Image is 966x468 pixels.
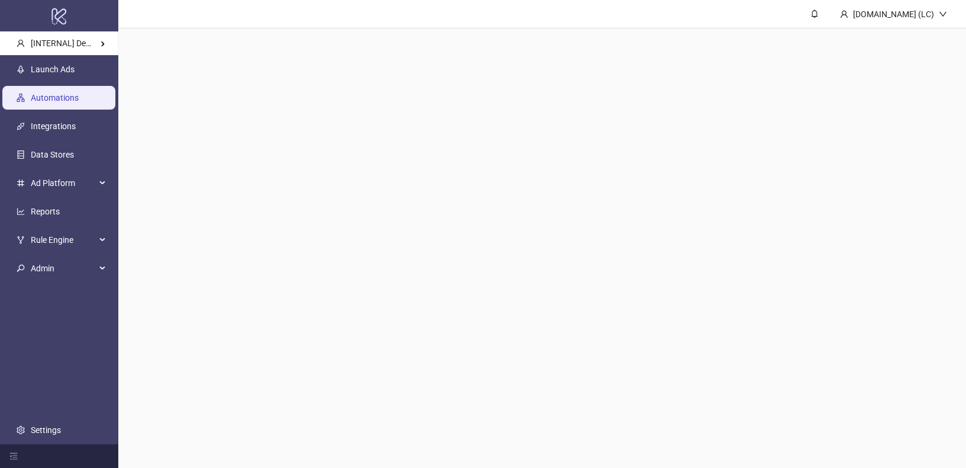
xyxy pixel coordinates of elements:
[17,264,25,273] span: key
[848,8,939,21] div: [DOMAIN_NAME] (LC)
[939,10,947,18] span: down
[31,93,79,102] a: Automations
[31,65,75,74] a: Launch Ads
[9,452,18,460] span: menu-fold
[31,171,96,195] span: Ad Platform
[31,121,76,131] a: Integrations
[31,150,74,159] a: Data Stores
[31,207,60,216] a: Reports
[17,39,25,47] span: user
[17,236,25,244] span: fork
[31,425,61,435] a: Settings
[31,257,96,280] span: Admin
[31,228,96,252] span: Rule Engine
[810,9,819,18] span: bell
[17,179,25,187] span: number
[840,10,848,18] span: user
[31,39,130,48] span: [INTERNAL] Demo Account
